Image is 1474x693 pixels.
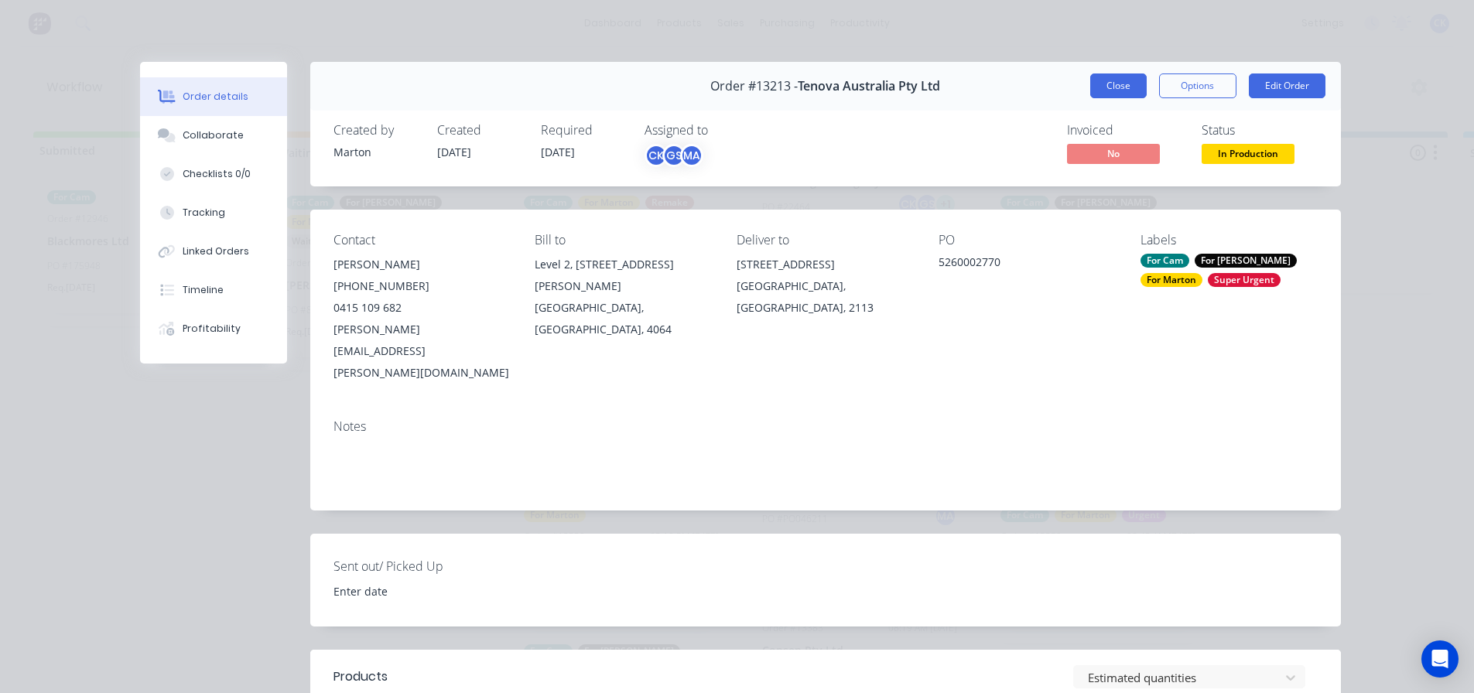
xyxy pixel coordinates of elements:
div: Deliver to [737,233,914,247]
span: In Production [1202,144,1294,163]
button: Tracking [140,193,287,232]
div: For Marton [1141,273,1202,287]
div: Notes [333,419,1318,434]
div: Assigned to [645,123,799,138]
span: [DATE] [541,145,575,159]
div: Super Urgent [1208,273,1281,287]
div: Required [541,123,626,138]
button: Checklists 0/0 [140,155,287,193]
div: CK [645,144,668,167]
button: Collaborate [140,116,287,155]
div: GS [662,144,686,167]
button: Edit Order [1249,73,1325,98]
div: Created by [333,123,419,138]
div: For Cam [1141,254,1189,268]
div: Level 2, [STREET_ADDRESS][PERSON_NAME] [535,254,712,297]
span: [DATE] [437,145,471,159]
input: Enter date [323,579,515,603]
div: [STREET_ADDRESS] [737,254,914,275]
div: Created [437,123,522,138]
span: Tenova Australia Pty Ltd [798,79,940,94]
div: [STREET_ADDRESS][GEOGRAPHIC_DATA], [GEOGRAPHIC_DATA], 2113 [737,254,914,319]
button: Order details [140,77,287,116]
div: [PERSON_NAME][PHONE_NUMBER]0415 109 682[PERSON_NAME][EMAIL_ADDRESS][PERSON_NAME][DOMAIN_NAME] [333,254,511,384]
div: Labels [1141,233,1318,247]
span: Order #13213 - [710,79,798,94]
div: Collaborate [183,128,244,142]
div: 5260002770 [939,254,1116,275]
button: Close [1090,73,1147,98]
button: Profitability [140,309,287,348]
label: Sent out/ Picked Up [333,557,527,575]
div: Tracking [183,206,225,220]
div: Products [333,667,388,686]
div: Status [1202,123,1318,138]
div: Order details [183,90,248,104]
div: Open Intercom Messenger [1421,640,1459,678]
div: PO [939,233,1116,247]
button: Timeline [140,271,287,309]
div: Invoiced [1067,123,1183,138]
div: For [PERSON_NAME] [1195,254,1297,268]
button: CKGSMA [645,144,703,167]
div: [GEOGRAPHIC_DATA], [GEOGRAPHIC_DATA], 4064 [535,297,712,340]
button: Linked Orders [140,232,287,271]
div: Contact [333,233,511,247]
span: No [1067,144,1160,163]
div: Marton [333,144,419,160]
div: Linked Orders [183,244,249,258]
div: MA [680,144,703,167]
button: Options [1159,73,1236,98]
div: 0415 109 682 [333,297,511,319]
div: Bill to [535,233,712,247]
div: [GEOGRAPHIC_DATA], [GEOGRAPHIC_DATA], 2113 [737,275,914,319]
div: Profitability [183,322,241,336]
div: Level 2, [STREET_ADDRESS][PERSON_NAME][GEOGRAPHIC_DATA], [GEOGRAPHIC_DATA], 4064 [535,254,712,340]
div: Timeline [183,283,224,297]
button: In Production [1202,144,1294,167]
div: [PERSON_NAME][EMAIL_ADDRESS][PERSON_NAME][DOMAIN_NAME] [333,319,511,384]
div: Checklists 0/0 [183,167,251,181]
div: [PERSON_NAME] [333,254,511,275]
div: [PHONE_NUMBER] [333,275,511,297]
